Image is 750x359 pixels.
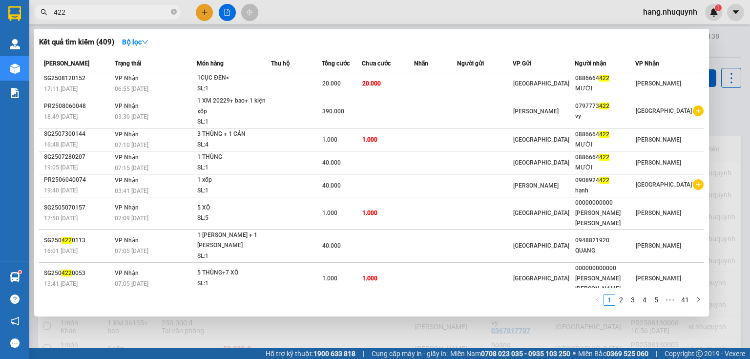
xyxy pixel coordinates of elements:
input: Tìm tên, số ĐT hoặc mã đơn [54,7,169,18]
div: 0908924 [575,175,635,186]
div: MƯỜI [575,84,635,94]
span: ••• [662,294,678,306]
span: VP Nhận [115,131,139,138]
div: 5 XÔ [197,203,271,213]
div: SL: 1 [197,117,271,127]
div: SG250 0113 [44,235,112,246]
span: Chưa cước [362,60,391,67]
span: 16:48 [DATE] [44,141,78,148]
span: 422 [599,103,609,109]
span: [PERSON_NAME] [636,242,681,249]
span: 1.000 [322,210,337,216]
li: 4 [639,294,650,306]
span: close-circle [171,9,177,15]
div: 3 THÙNG + 1 CẢN [197,129,271,140]
span: plus-circle [693,179,704,190]
li: 41 [678,294,692,306]
button: left [592,294,604,306]
div: 0948821920 [575,235,635,246]
span: 17:11 [DATE] [44,85,78,92]
span: [GEOGRAPHIC_DATA] [513,242,569,249]
span: VP Nhận [635,60,659,67]
span: 07:05 [DATE] [115,248,148,254]
div: 1 THÙNG [197,152,271,163]
span: VP Nhận [115,237,139,244]
span: Thu hộ [271,60,290,67]
div: SG250 0053 [44,268,112,278]
span: 1.000 [322,136,337,143]
div: 00000000000 [575,198,635,208]
span: notification [10,317,20,326]
span: 17:50 [DATE] [44,215,78,222]
div: 0797773 [575,101,635,111]
span: 422 [599,154,609,161]
span: VP Nhận [115,103,139,109]
span: 422 [62,270,72,276]
div: SL: 4 [197,140,271,150]
span: search [41,9,47,16]
span: 13:41 [DATE] [44,280,78,287]
div: SL: 1 [197,278,271,289]
span: 07:10 [DATE] [115,142,148,148]
span: down [142,39,148,45]
span: 18:49 [DATE] [44,113,78,120]
span: 422 [62,237,72,244]
div: 000000000000 [575,263,635,274]
a: 5 [651,295,662,305]
span: 03:30 [DATE] [115,113,148,120]
li: Next 5 Pages [662,294,678,306]
span: 06:55 [DATE] [115,85,148,92]
div: PR2506040074 [44,175,112,185]
span: 03:41 [DATE] [115,188,148,194]
button: Bộ lọcdown [114,34,156,50]
div: SL: 1 [197,251,271,262]
span: [PERSON_NAME] [44,60,89,67]
li: Previous Page [592,294,604,306]
span: 16:01 [DATE] [44,248,78,254]
span: 20.000 [362,80,381,87]
span: close-circle [171,8,177,17]
div: MƯỜI [575,163,635,173]
span: Tổng cước [322,60,350,67]
div: 1 [PERSON_NAME] + 1 [PERSON_NAME] [197,230,271,251]
span: [GEOGRAPHIC_DATA] [636,181,692,188]
span: 1.000 [362,136,377,143]
span: [PERSON_NAME] [636,210,681,216]
span: VP Gửi [513,60,531,67]
span: 422 [599,131,609,138]
li: 1 [604,294,615,306]
span: VP Nhận [115,270,139,276]
div: 1CỤC ĐEN< [197,73,271,84]
span: 422 [599,177,609,184]
li: Next Page [692,294,704,306]
img: solution-icon [10,88,20,98]
span: 1.000 [322,275,337,282]
div: SL: 5 [197,213,271,224]
span: Người gửi [457,60,484,67]
div: 0886664 [575,73,635,84]
div: SG2507300144 [44,129,112,139]
div: SL: 1 [197,186,271,196]
span: [PERSON_NAME] [636,80,681,87]
span: right [695,296,701,302]
div: MƯỜI [575,140,635,150]
div: hạnh [575,186,635,196]
img: warehouse-icon [10,39,20,49]
span: plus-circle [693,106,704,116]
span: 07:15 [DATE] [115,165,148,171]
span: 1.000 [362,210,377,216]
sup: 1 [19,271,21,274]
div: SG2505070157 [44,203,112,213]
div: PR2508060048 [44,101,112,111]
div: SL: 1 [197,84,271,94]
div: [PERSON_NAME] [PERSON_NAME] [575,274,635,294]
strong: Bộ lọc [122,38,148,46]
span: 19:05 [DATE] [44,164,78,171]
a: 2 [616,295,626,305]
div: 1 XM 20229+ bao+ 1 kiện xốp [197,96,271,117]
li: 5 [650,294,662,306]
span: 07:05 [DATE] [115,280,148,287]
span: 40.000 [322,242,341,249]
span: Nhãn [414,60,428,67]
li: 2 [615,294,627,306]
